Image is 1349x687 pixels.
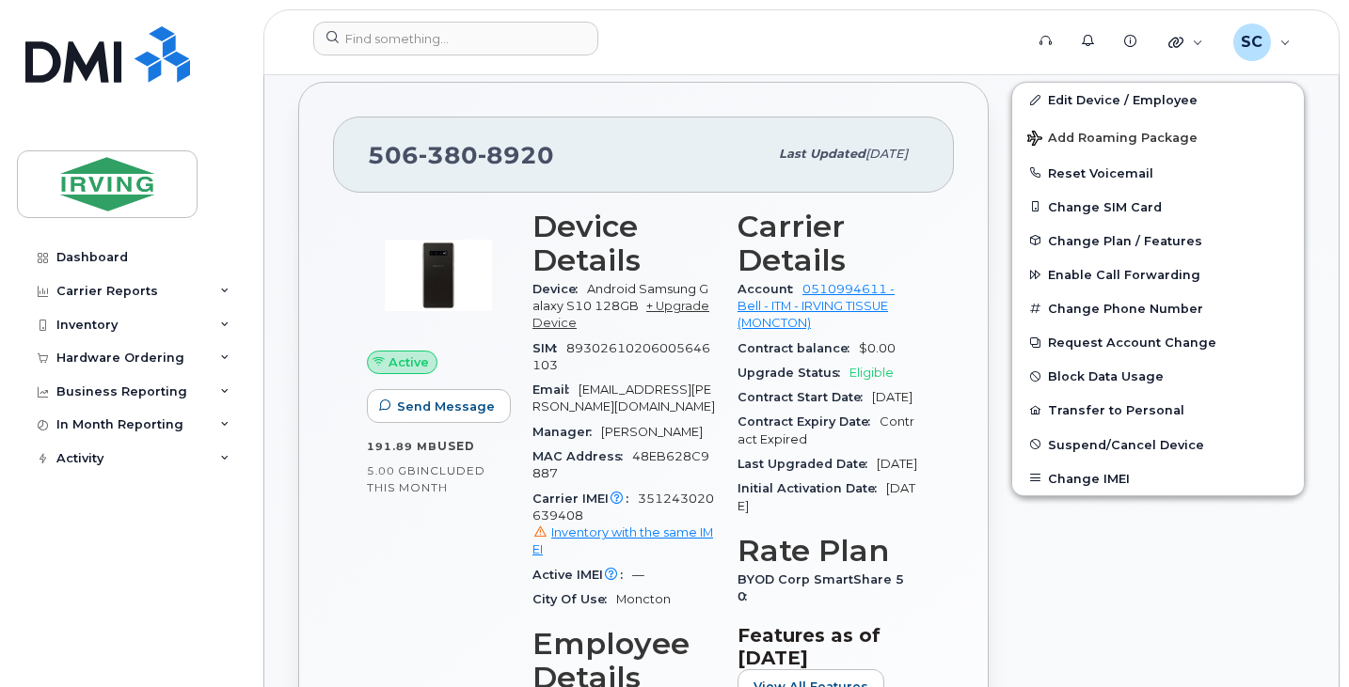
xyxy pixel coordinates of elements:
img: image20231002-3703462-dkhqql.jpeg [382,219,495,332]
input: Find something... [313,22,598,55]
span: [DATE] [865,147,908,161]
span: [EMAIL_ADDRESS][PERSON_NAME][DOMAIN_NAME] [532,383,715,414]
button: Suspend/Cancel Device [1012,428,1304,461]
h3: Features as of [DATE] [738,624,920,669]
span: Moncton [616,592,671,606]
span: 89302610206005646103 [532,341,710,372]
button: Block Data Usage [1012,359,1304,393]
span: 351243020639408 [532,492,715,559]
button: Send Message [367,389,511,423]
h3: Rate Plan [738,534,920,568]
span: City Of Use [532,592,616,606]
button: Change Phone Number [1012,291,1304,325]
div: Quicklinks [1155,23,1216,61]
button: Reset Voicemail [1012,156,1304,190]
span: — [632,568,644,582]
button: Enable Call Forwarding [1012,258,1304,291]
span: 191.89 MB [367,440,437,453]
span: Active [389,353,429,371]
button: Change IMEI [1012,461,1304,495]
h3: Device Details [532,210,715,277]
span: Manager [532,425,601,439]
span: Device [532,282,587,296]
a: Inventory with the same IMEI [532,525,713,556]
span: SC [1241,31,1262,54]
span: Add Roaming Package [1027,131,1198,148]
span: 380 [419,141,478,169]
span: SIM [532,341,566,355]
span: Enable Call Forwarding [1048,268,1200,282]
span: [DATE] [872,390,913,404]
span: included this month [367,463,485,494]
button: Change Plan / Features [1012,224,1304,258]
span: Android Samsung Galaxy S10 128GB [532,282,708,313]
span: used [437,439,475,453]
span: Eligible [849,366,894,380]
span: 8920 [478,141,554,169]
span: Send Message [397,398,495,415]
span: Contract Start Date [738,390,872,404]
button: Change SIM Card [1012,190,1304,224]
div: Steve Craig [1220,23,1304,61]
span: MAC Address [532,449,632,463]
span: Suspend/Cancel Device [1048,437,1204,451]
a: 0510994611 - Bell - ITM - IRVING TISSUE (MONCTON) [738,282,895,331]
button: Transfer to Personal [1012,393,1304,427]
span: 506 [368,141,554,169]
span: Contract Expired [738,414,914,445]
span: Contract Expiry Date [738,414,880,429]
span: Change Plan / Features [1048,233,1202,247]
button: Add Roaming Package [1012,117,1304,156]
a: Edit Device / Employee [1012,83,1304,117]
span: $0.00 [859,341,896,355]
button: Request Account Change [1012,325,1304,359]
span: Active IMEI [532,568,632,582]
span: 5.00 GB [367,464,417,477]
span: [PERSON_NAME] [601,425,703,439]
span: Carrier IMEI [532,492,638,506]
span: Email [532,383,579,397]
span: BYOD Corp SmartShare 50 [738,572,904,603]
span: Initial Activation Date [738,481,886,495]
span: [DATE] [877,457,917,471]
span: Last updated [779,147,865,161]
span: Account [738,282,802,296]
span: [DATE] [738,481,915,512]
span: Last Upgraded Date [738,457,877,471]
h3: Carrier Details [738,210,920,277]
span: Upgrade Status [738,366,849,380]
span: Contract balance [738,341,859,355]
